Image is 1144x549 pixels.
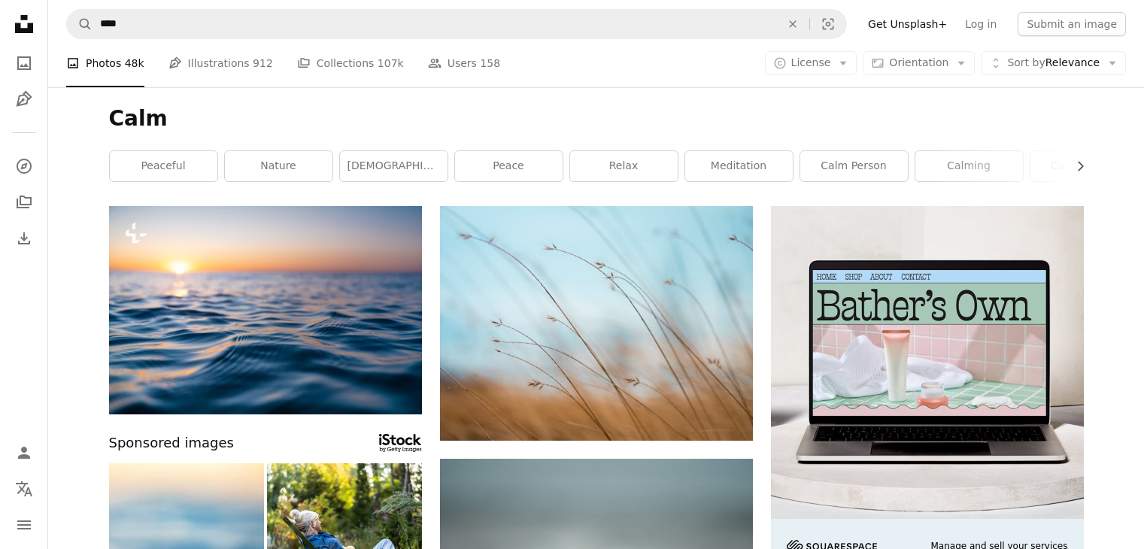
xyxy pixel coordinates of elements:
a: peace [455,151,563,181]
a: calm person [800,151,908,181]
a: Photos [9,48,39,78]
span: 107k [378,55,404,71]
a: the sun setting over clouds [109,303,422,317]
span: Sort by [1007,56,1045,68]
button: Visual search [810,10,846,38]
button: Submit an image [1018,12,1126,36]
a: Get Unsplash+ [859,12,956,36]
a: peaceful [110,151,217,181]
a: Explore [9,151,39,181]
a: calming [915,151,1023,181]
a: Download History [9,223,39,253]
a: Illustrations [9,84,39,114]
a: Log in / Sign up [9,438,39,468]
a: Illustrations 912 [168,39,273,87]
button: Menu [9,510,39,540]
span: 158 [480,55,500,71]
a: Collections [9,187,39,217]
a: focus photography of brown plants [440,316,753,329]
a: calm nature [1030,151,1138,181]
button: Clear [776,10,809,38]
span: Sponsored images [109,432,234,454]
a: Log in [956,12,1006,36]
button: Search Unsplash [67,10,93,38]
span: Orientation [889,56,948,68]
a: Users 158 [428,39,500,87]
span: Relevance [1007,56,1100,71]
h1: Calm [109,105,1084,132]
a: nature [225,151,332,181]
button: Language [9,474,39,504]
button: scroll list to the right [1067,151,1084,181]
img: focus photography of brown plants [440,206,753,441]
a: Collections 107k [297,39,404,87]
button: Orientation [863,51,975,75]
a: meditation [685,151,793,181]
form: Find visuals sitewide [66,9,847,39]
img: the sun setting over clouds [109,206,422,414]
img: file-1707883121023-8e3502977149image [771,206,1084,519]
a: relax [570,151,678,181]
a: [DEMOGRAPHIC_DATA] [340,151,448,181]
span: 912 [253,55,273,71]
button: License [765,51,857,75]
span: License [791,56,831,68]
button: Sort byRelevance [981,51,1126,75]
